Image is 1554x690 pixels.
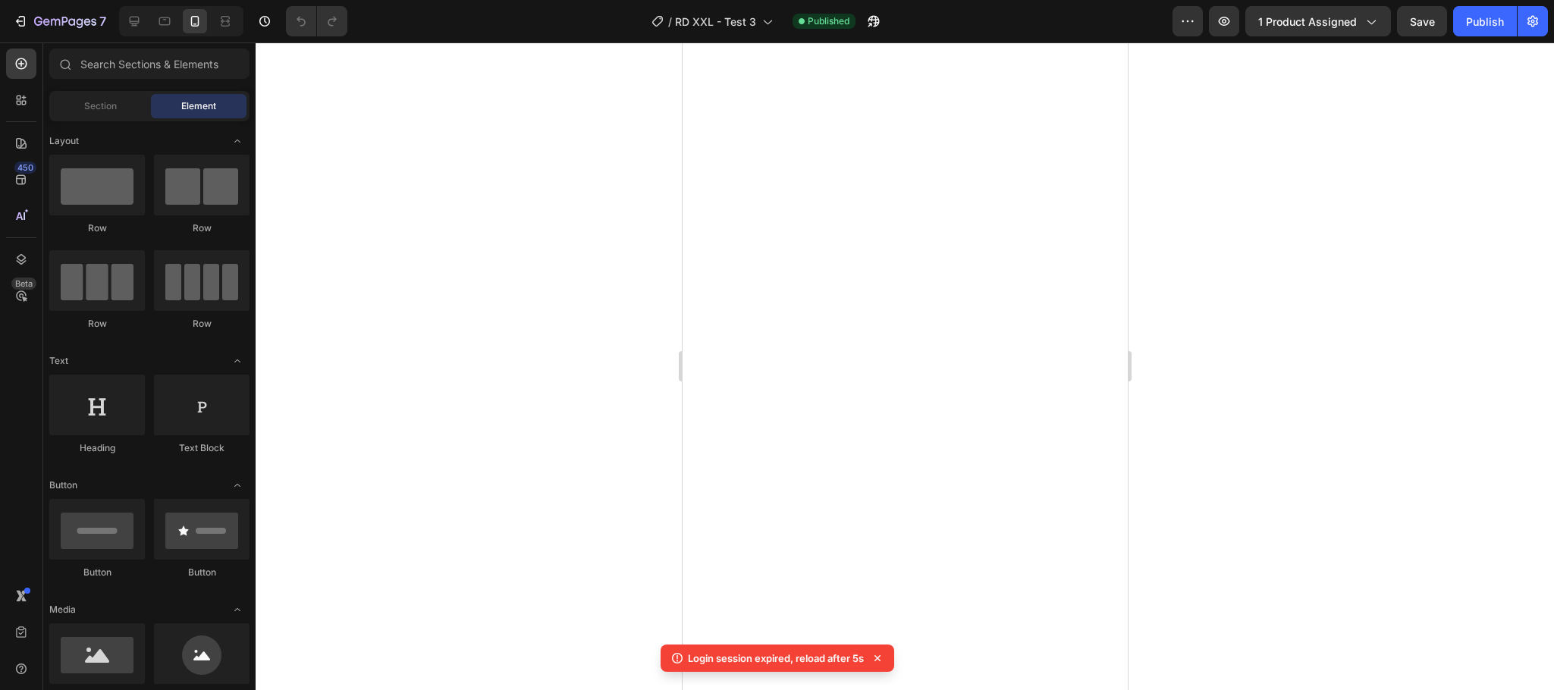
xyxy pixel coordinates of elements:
[49,221,145,235] div: Row
[225,349,250,373] span: Toggle open
[49,441,145,455] div: Heading
[688,651,864,666] p: Login session expired, reload after 5s
[6,6,113,36] button: 7
[154,566,250,579] div: Button
[1453,6,1517,36] button: Publish
[225,129,250,153] span: Toggle open
[1466,14,1504,30] div: Publish
[99,12,106,30] p: 7
[1397,6,1447,36] button: Save
[675,14,756,30] span: RD XXL - Test 3
[49,566,145,579] div: Button
[49,49,250,79] input: Search Sections & Elements
[1258,14,1357,30] span: 1 product assigned
[668,14,672,30] span: /
[225,473,250,497] span: Toggle open
[808,14,849,28] span: Published
[84,99,117,113] span: Section
[14,162,36,174] div: 450
[49,478,77,492] span: Button
[11,278,36,290] div: Beta
[49,603,76,616] span: Media
[49,354,68,368] span: Text
[1410,15,1435,28] span: Save
[154,441,250,455] div: Text Block
[49,317,145,331] div: Row
[49,134,79,148] span: Layout
[286,6,347,36] div: Undo/Redo
[225,597,250,622] span: Toggle open
[1245,6,1391,36] button: 1 product assigned
[154,221,250,235] div: Row
[683,42,1128,690] iframe: Design area
[181,99,216,113] span: Element
[154,317,250,331] div: Row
